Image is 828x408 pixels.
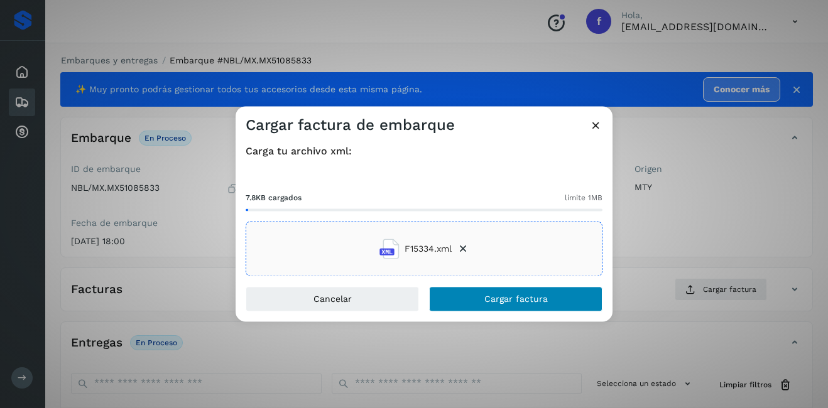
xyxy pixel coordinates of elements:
[429,287,602,312] button: Cargar factura
[405,242,452,255] span: F15334.xml
[484,295,548,304] span: Cargar factura
[313,295,352,304] span: Cancelar
[246,193,302,204] span: 7.8KB cargados
[246,116,455,134] h3: Cargar factura de embarque
[565,193,602,204] span: límite 1MB
[246,145,602,157] h4: Carga tu archivo xml:
[246,287,419,312] button: Cancelar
